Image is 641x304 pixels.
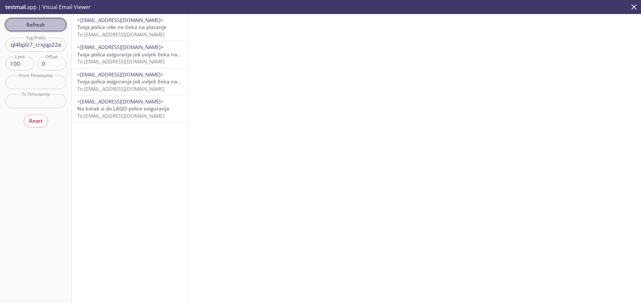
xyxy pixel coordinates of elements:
[77,58,165,65] span: To: [EMAIL_ADDRESS][DOMAIN_NAME]
[77,105,169,112] span: Na korak si do LAQO police osiguranja
[11,20,61,29] span: Refresh
[5,18,66,31] button: Refresh
[5,3,26,11] span: testmail
[77,17,164,23] span: <[EMAIL_ADDRESS][DOMAIN_NAME]>
[72,41,188,68] div: <[EMAIL_ADDRESS][DOMAIN_NAME]>Tvoja polica osiguranja još uvijek čeka na plaćanjeTo:[EMAIL_ADDRES...
[24,114,48,127] button: Reset
[72,95,188,122] div: <[EMAIL_ADDRESS][DOMAIN_NAME]>Na korak si do LAQO police osiguranjaTo:[EMAIL_ADDRESS][DOMAIN_NAME]
[77,24,167,30] span: Tvoja polica više ne čeka na plaćanje
[29,116,43,125] span: Reset
[72,14,188,122] nav: emails
[72,68,188,95] div: <[EMAIL_ADDRESS][DOMAIN_NAME]>Tvoja polica osiguranja još uvijek čeka na plaćanjeTo:[EMAIL_ADDRES...
[77,44,164,50] span: <[EMAIL_ADDRESS][DOMAIN_NAME]>
[77,112,165,119] span: To: [EMAIL_ADDRESS][DOMAIN_NAME]
[72,14,188,41] div: <[EMAIL_ADDRESS][DOMAIN_NAME]>Tvoja polica više ne čeka na plaćanjeTo:[EMAIL_ADDRESS][DOMAIN_NAME]
[77,31,165,38] span: To: [EMAIL_ADDRESS][DOMAIN_NAME]
[77,78,199,85] span: Tvoja polica osiguranja još uvijek čeka na plaćanje
[77,98,164,105] span: <[EMAIL_ADDRESS][DOMAIN_NAME]>
[77,85,165,92] span: To: [EMAIL_ADDRESS][DOMAIN_NAME]
[77,71,164,78] span: <[EMAIL_ADDRESS][DOMAIN_NAME]>
[77,51,199,58] span: Tvoja polica osiguranja još uvijek čeka na plaćanje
